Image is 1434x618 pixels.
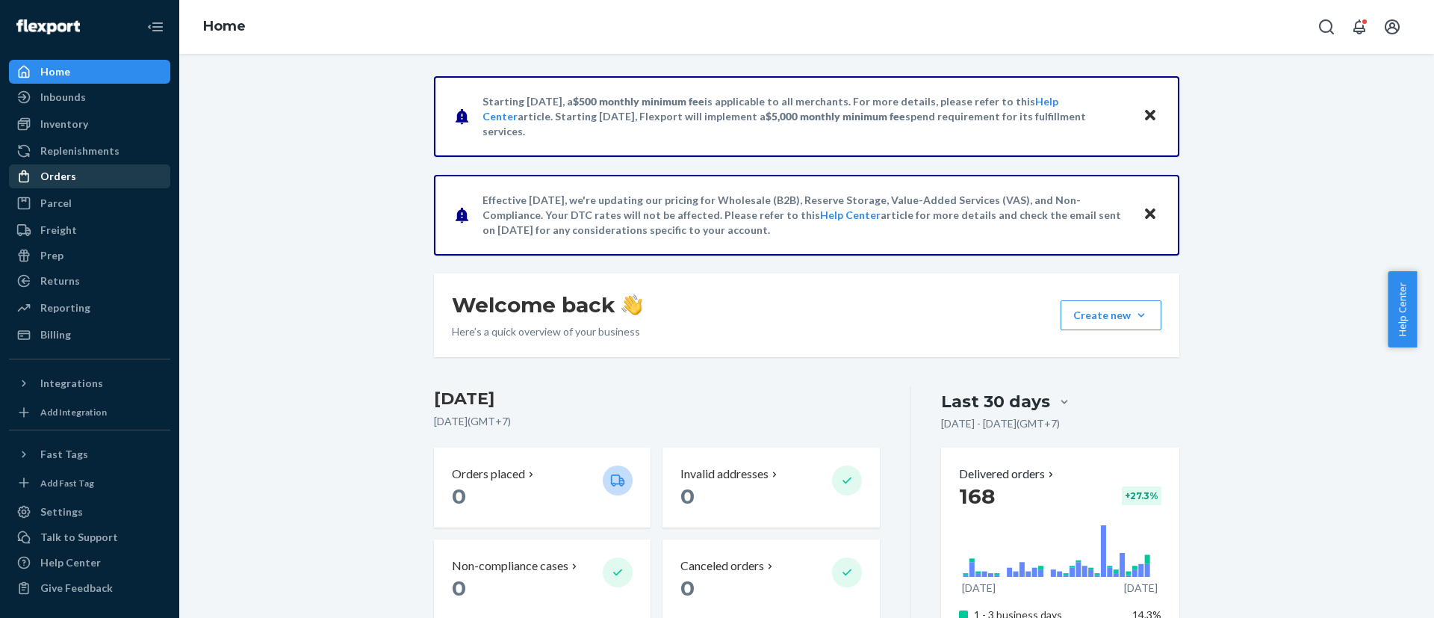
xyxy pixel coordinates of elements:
[40,406,107,418] div: Add Integration
[9,442,170,466] button: Fast Tags
[40,477,94,489] div: Add Fast Tag
[40,223,77,238] div: Freight
[1140,204,1160,226] button: Close
[40,90,86,105] div: Inbounds
[621,294,642,315] img: hand-wave emoji
[9,472,170,495] a: Add Fast Tag
[140,12,170,42] button: Close Navigation
[1312,12,1341,42] button: Open Search Box
[482,193,1129,238] p: Effective [DATE], we're updating our pricing for Wholesale (B2B), Reserve Storage, Value-Added Se...
[40,327,71,342] div: Billing
[1124,581,1158,596] p: [DATE]
[9,323,170,347] a: Billing
[9,551,170,575] a: Help Center
[959,483,995,509] span: 168
[662,448,879,528] button: Invalid addresses 0
[9,269,170,293] a: Returns
[680,575,695,601] span: 0
[434,387,880,411] h3: [DATE]
[40,143,119,158] div: Replenishments
[573,95,704,108] span: $500 monthly minimum fee
[452,557,568,575] p: Non-compliance cases
[959,466,1057,483] button: Delivered orders
[40,169,76,184] div: Orders
[452,483,466,509] span: 0
[1388,271,1417,347] button: Help Center
[452,291,642,318] h1: Welcome back
[434,414,880,429] p: [DATE] ( GMT+7 )
[452,466,525,483] p: Orders placed
[40,504,83,519] div: Settings
[452,324,642,339] p: Here’s a quick overview of your business
[482,94,1129,139] p: Starting [DATE], a is applicable to all merchants. For more details, please refer to this article...
[40,117,88,132] div: Inventory
[40,447,88,462] div: Fast Tags
[962,581,996,596] p: [DATE]
[40,248,63,263] div: Prep
[9,191,170,215] a: Parcel
[820,208,881,221] a: Help Center
[434,448,651,528] button: Orders placed 0
[941,416,1060,431] p: [DATE] - [DATE] ( GMT+7 )
[40,300,90,315] div: Reporting
[1344,12,1374,42] button: Open notifications
[40,581,113,596] div: Give Feedback
[9,500,170,524] a: Settings
[9,218,170,242] a: Freight
[9,371,170,395] button: Integrations
[680,466,769,483] p: Invalid addresses
[9,60,170,84] a: Home
[766,110,905,123] span: $5,000 monthly minimum fee
[9,525,170,549] a: Talk to Support
[9,576,170,600] button: Give Feedback
[1061,300,1161,330] button: Create new
[191,5,258,49] ol: breadcrumbs
[40,530,118,545] div: Talk to Support
[40,64,70,79] div: Home
[40,376,103,391] div: Integrations
[9,85,170,109] a: Inbounds
[40,555,101,570] div: Help Center
[1140,105,1160,127] button: Close
[9,296,170,320] a: Reporting
[9,164,170,188] a: Orders
[40,196,72,211] div: Parcel
[680,483,695,509] span: 0
[9,112,170,136] a: Inventory
[452,575,466,601] span: 0
[40,274,80,288] div: Returns
[9,401,170,424] a: Add Integration
[16,19,80,34] img: Flexport logo
[9,244,170,268] a: Prep
[1377,12,1407,42] button: Open account menu
[680,557,764,575] p: Canceled orders
[9,139,170,163] a: Replenishments
[941,390,1050,413] div: Last 30 days
[203,18,246,34] a: Home
[1122,486,1161,505] div: + 27.3 %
